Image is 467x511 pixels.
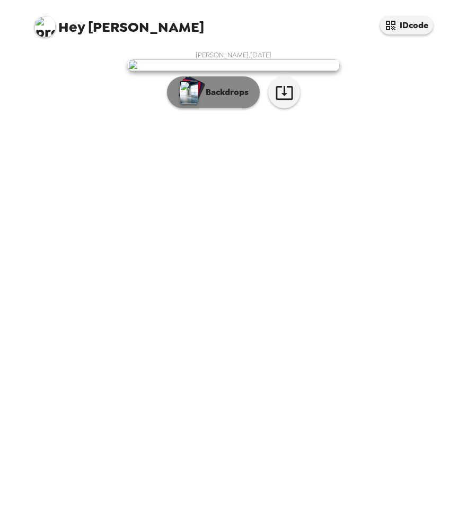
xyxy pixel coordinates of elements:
img: profile pic [34,16,56,37]
button: Backdrops [167,76,260,108]
button: IDcode [380,16,433,34]
span: [PERSON_NAME] , [DATE] [196,50,271,59]
p: Backdrops [200,86,249,99]
span: [PERSON_NAME] [34,11,204,34]
span: Hey [58,18,85,37]
img: user [128,59,340,71]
